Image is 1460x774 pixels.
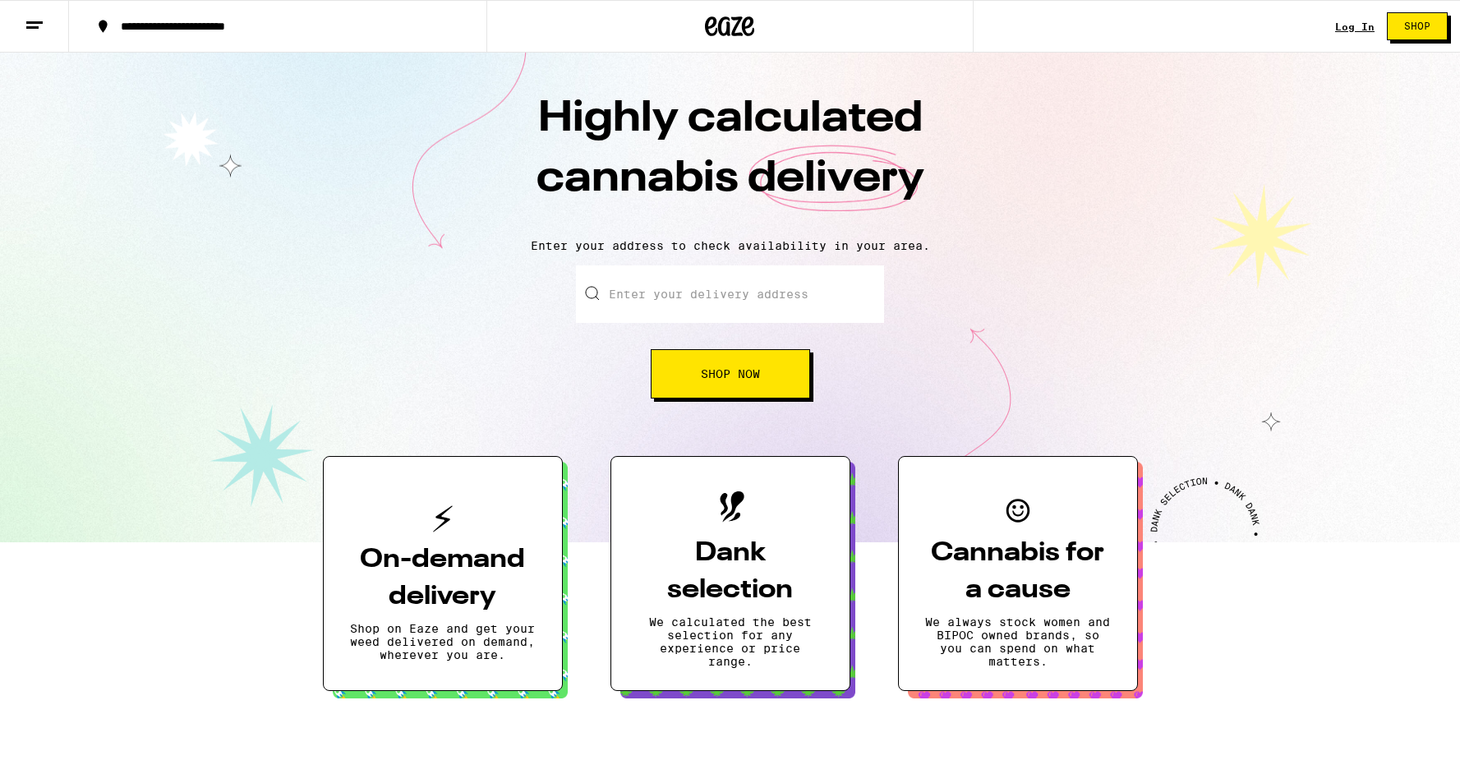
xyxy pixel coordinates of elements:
h3: Cannabis for a cause [925,535,1111,609]
p: Enter your address to check availability in your area. [16,239,1444,252]
div: Log In [1335,21,1375,32]
span: Shop [1404,21,1430,31]
h3: On-demand delivery [350,541,536,615]
iframe: Opens a widget where you can find more information [1354,725,1444,766]
p: We calculated the best selection for any experience or price range. [638,615,823,668]
button: Dank selectionWe calculated the best selection for any experience or price range. [610,456,850,691]
button: On-demand deliveryShop on Eaze and get your weed delivered on demand, wherever you are. [323,456,563,691]
p: We always stock women and BIPOC owned brands, so you can spend on what matters. [925,615,1111,668]
button: Shop Now [651,349,810,399]
input: Enter your delivery address [576,265,884,323]
button: Cannabis for a causeWe always stock women and BIPOC owned brands, so you can spend on what matters. [898,456,1138,691]
h3: Dank selection [638,535,823,609]
h1: Highly calculated cannabis delivery [443,90,1018,226]
span: Shop Now [701,368,760,380]
button: Shop [1387,12,1448,40]
p: Shop on Eaze and get your weed delivered on demand, wherever you are. [350,622,536,661]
